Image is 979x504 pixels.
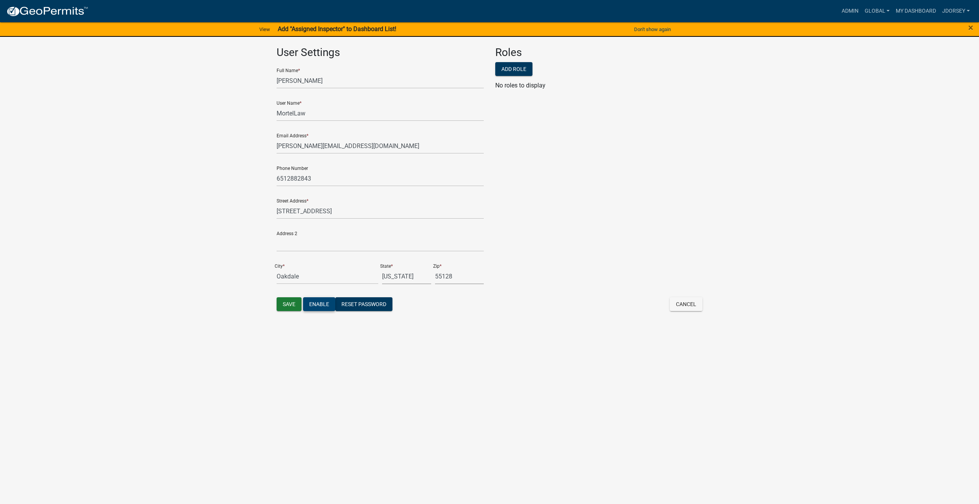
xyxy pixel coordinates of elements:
button: Enable [303,297,335,311]
button: Save [277,297,302,311]
a: View [256,23,273,36]
span: × [968,22,973,33]
button: Cancel [670,297,702,311]
a: Admin [839,4,862,18]
button: Reset Password [335,297,392,311]
h3: User Settings [277,46,484,59]
p: No roles to display [495,81,702,90]
button: Close [968,23,973,32]
button: Don't show again [631,23,674,36]
a: Global [862,4,893,18]
a: jdorsey [939,4,973,18]
a: My Dashboard [893,4,939,18]
strong: Add "Assigned Inspector" to Dashboard List! [278,25,396,33]
button: Add Role [495,62,532,76]
h3: Roles [495,46,702,59]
